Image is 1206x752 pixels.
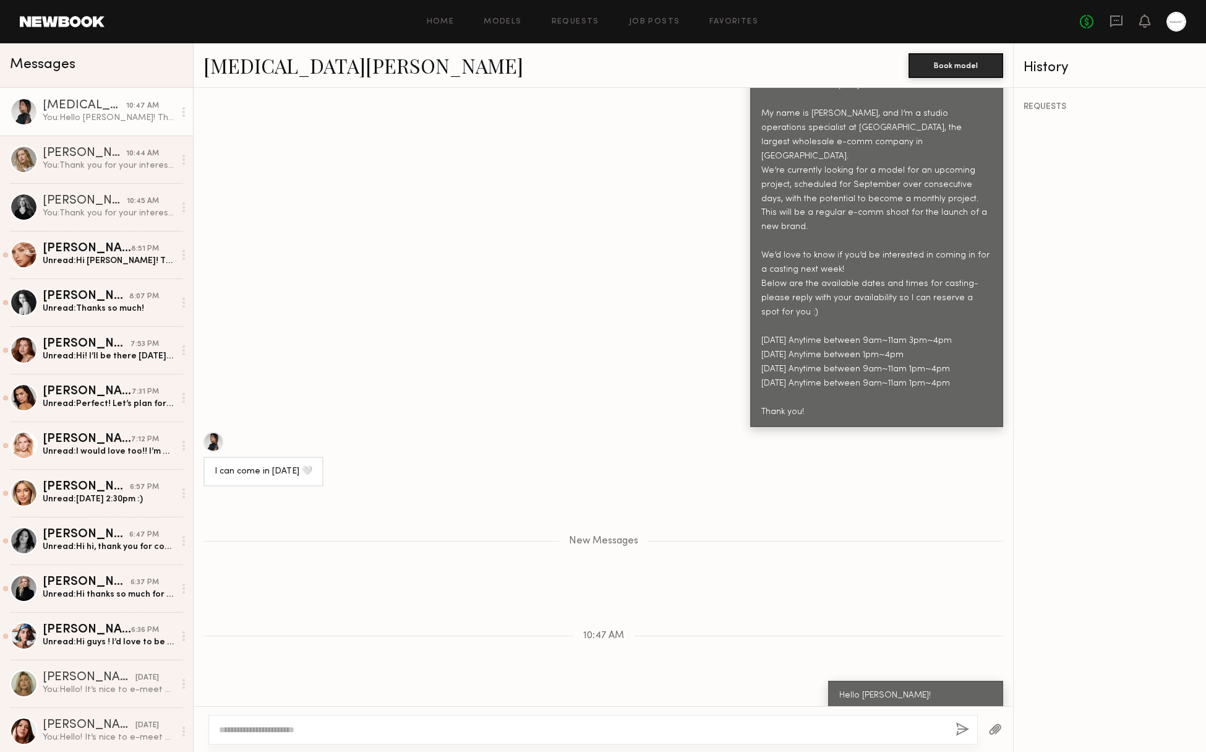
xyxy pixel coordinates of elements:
a: Job Posts [629,18,680,26]
div: You: Thank you for your interest! Just to confirm—your rate is $325 per hour or $2250 per day, co... [43,207,174,219]
div: 7:12 PM [131,434,159,446]
div: Unread: Perfect! Let’s plan for [DATE] at 10am [43,398,174,410]
a: Models [484,18,521,26]
div: 10:44 AM [126,148,159,160]
a: Home [427,18,455,26]
div: [PERSON_NAME] [43,576,130,589]
div: [DATE] [135,720,159,732]
div: [PERSON_NAME] [43,338,130,350]
div: 8:51 PM [131,243,159,255]
div: Unread: Hi hi, thank you for considering me Is there any way I can come to a casting earlier just... [43,541,174,553]
div: [PERSON_NAME] [43,719,135,732]
div: You: Hello! It’s nice to e-meet you :) My name is [PERSON_NAME], and I’m a studio operations spec... [43,732,174,743]
div: 8:07 PM [129,291,159,303]
div: [PERSON_NAME] [43,672,135,684]
div: [PERSON_NAME] [43,433,131,446]
span: Messages [10,58,75,72]
div: [PERSON_NAME] [43,529,129,541]
div: 10:45 AM [127,196,159,207]
div: [PERSON_NAME] [43,481,130,493]
a: Favorites [709,18,758,26]
div: Unread: Hi! I’ll be there [DATE] if that works still. Thank you! [43,350,174,362]
div: Unread: Hi guys ! I’d love to be apart of the shoot but I’m booked all those days unfortunately o... [43,636,174,648]
div: 6:37 PM [130,577,159,589]
div: 6:47 PM [129,529,159,541]
button: Book model [909,53,1003,78]
div: Hello! It’s nice to e-meet you :) My name is [PERSON_NAME], and I’m a studio operations specialis... [761,50,992,420]
div: 6:57 PM [130,482,159,493]
div: You: Hello! It’s nice to e-meet you :) My name is [PERSON_NAME], and I’m a studio operations spec... [43,684,174,696]
div: You: Thank you for your interest! Just to confirm—your rate is $175 per hour or $1,400 per day, c... [43,160,174,171]
span: New Messages [569,536,638,547]
div: [MEDICAL_DATA][PERSON_NAME] [43,100,126,112]
div: 7:31 PM [132,386,159,398]
div: [PERSON_NAME] [43,386,132,398]
div: [PERSON_NAME] [43,195,127,207]
a: Book model [909,59,1003,70]
div: Unread: Hi [PERSON_NAME]! Thanks for reaching out and thinking of me. This all sounds great. What... [43,255,174,267]
div: [PERSON_NAME] [43,290,129,303]
a: [MEDICAL_DATA][PERSON_NAME] [203,52,523,79]
div: Unread: Hi thanks so much for reaching out! I’m not available for casting due to my schedule, but... [43,589,174,600]
div: 6:36 PM [131,625,159,636]
div: [PERSON_NAME] [43,624,131,636]
div: 7:53 PM [130,339,159,350]
div: Unread: Thanks so much! [43,303,174,314]
div: [PERSON_NAME] [43,147,126,160]
span: 10:47 AM [583,631,624,641]
div: Hello [PERSON_NAME]! Thank you for your interest. Would [DATE] 9am work for casting? :) [839,689,992,746]
div: Unread: I would love too!! I’m available [DATE] between 9-11. If it works for you guys I’ll be th... [43,446,174,457]
div: History [1024,61,1197,75]
div: Unread: [DATE] 2:30pm :) [43,493,174,505]
div: [DATE] [135,672,159,684]
div: I can come in [DATE] 🤍 [215,465,312,479]
div: [PERSON_NAME] [43,243,131,255]
div: REQUESTS [1024,103,1197,111]
a: Requests [552,18,599,26]
div: 10:47 AM [126,100,159,112]
div: You: Hello [PERSON_NAME]! Thank you for your interest. Would [DATE] 9am work for casting? :) [43,112,174,124]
